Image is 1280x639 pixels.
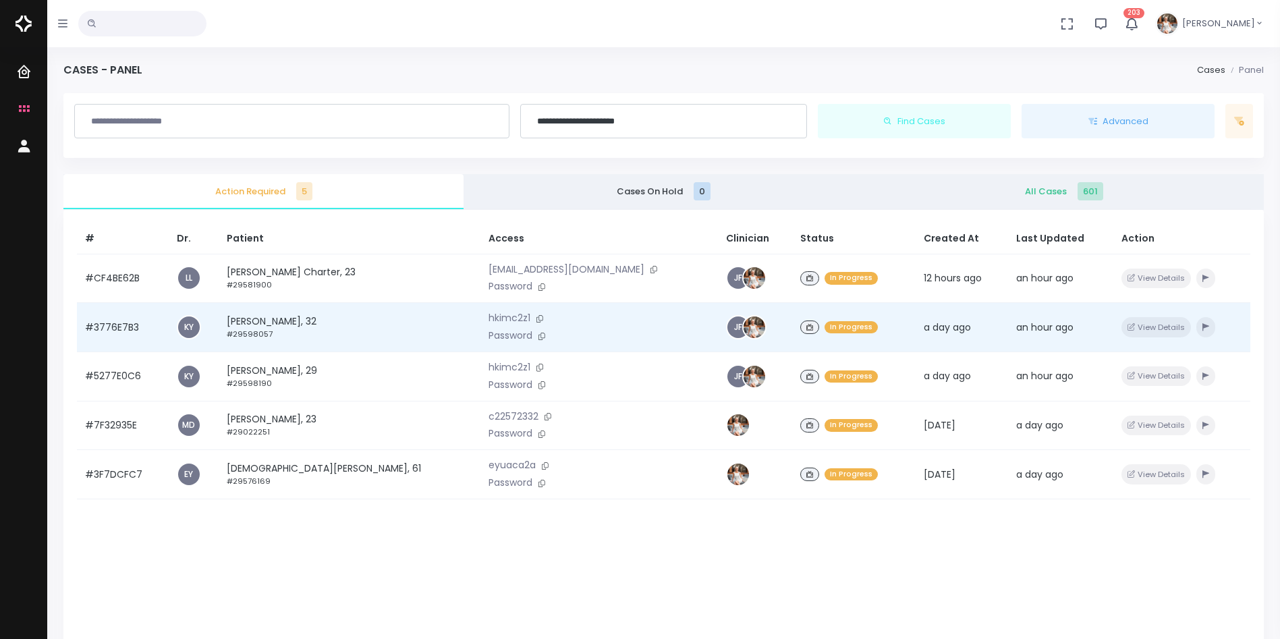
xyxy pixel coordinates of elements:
[1022,104,1215,139] button: Advanced
[63,63,142,76] h4: Cases - Panel
[474,185,853,198] span: Cases On Hold
[219,450,480,499] td: [DEMOGRAPHIC_DATA][PERSON_NAME], 61
[489,329,710,343] p: Password
[1121,317,1191,337] button: View Details
[1225,63,1264,77] li: Panel
[77,254,169,303] td: #CF4BE62B
[924,369,971,383] span: a day ago
[1121,464,1191,484] button: View Details
[489,476,710,491] p: Password
[227,476,271,487] small: #29576169
[219,303,480,352] td: [PERSON_NAME], 32
[825,370,878,383] span: In Progress
[792,223,916,254] th: Status
[489,279,710,294] p: Password
[1123,8,1144,18] span: 203
[77,352,169,401] td: #5277E0C6
[727,366,749,387] a: JF
[924,271,982,285] span: 12 hours ago
[694,182,711,200] span: 0
[1016,271,1074,285] span: an hour ago
[489,410,710,424] p: c22572332
[489,262,710,277] p: [EMAIL_ADDRESS][DOMAIN_NAME]
[296,182,312,200] span: 5
[916,223,1008,254] th: Created At
[874,185,1253,198] span: All Cases
[178,366,200,387] a: KY
[825,272,878,285] span: In Progress
[718,223,791,254] th: Clinician
[16,9,32,38] img: Logo Horizontal
[219,254,480,303] td: [PERSON_NAME] Charter, 23
[74,185,453,198] span: Action Required
[77,450,169,499] td: #3F7DCFC7
[924,468,955,481] span: [DATE]
[169,223,219,254] th: Dr.
[77,401,169,450] td: #7F32935E
[480,223,718,254] th: Access
[219,223,480,254] th: Patient
[924,418,955,432] span: [DATE]
[489,426,710,441] p: Password
[178,464,200,485] a: EY
[178,316,200,338] a: KY
[1121,416,1191,435] button: View Details
[1182,17,1255,30] span: [PERSON_NAME]
[178,414,200,436] a: MD
[227,426,270,437] small: #29022251
[489,378,710,393] p: Password
[489,458,710,473] p: eyuaca2a
[489,360,710,375] p: hkimc2z1
[825,321,878,334] span: In Progress
[227,279,272,290] small: #29581900
[1016,321,1074,334] span: an hour ago
[1121,269,1191,288] button: View Details
[924,321,971,334] span: a day ago
[178,267,200,289] a: LL
[77,223,169,254] th: #
[727,267,749,289] a: JF
[227,378,272,389] small: #29598190
[1016,418,1063,432] span: a day ago
[1121,366,1191,386] button: View Details
[1008,223,1113,254] th: Last Updated
[1016,468,1063,481] span: a day ago
[1197,63,1225,76] a: Cases
[489,311,710,326] p: hkimc2z1
[825,468,878,481] span: In Progress
[1078,182,1103,200] span: 601
[1113,223,1250,254] th: Action
[227,329,273,339] small: #29598057
[825,419,878,432] span: In Progress
[1155,11,1179,36] img: Header Avatar
[1016,369,1074,383] span: an hour ago
[818,104,1011,139] button: Find Cases
[727,316,749,338] a: JF
[77,303,169,352] td: #3776E7B3
[219,352,480,401] td: [PERSON_NAME], 29
[219,401,480,450] td: [PERSON_NAME], 23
